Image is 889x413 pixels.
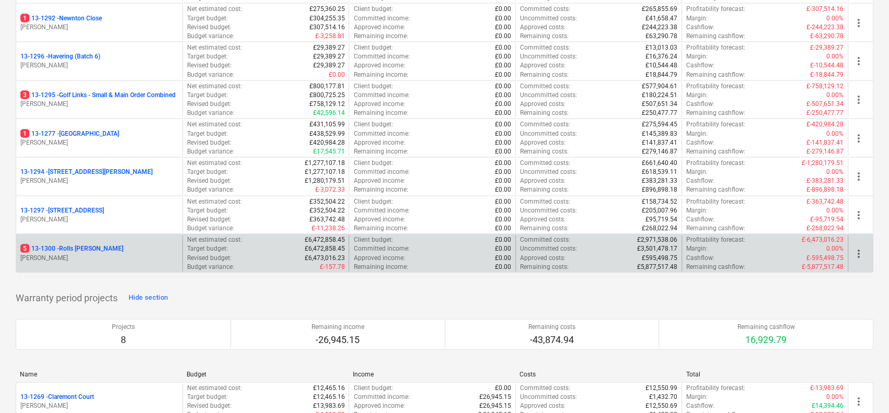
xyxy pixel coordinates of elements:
p: £95,719.54 [645,215,677,224]
p: Budget variance : [187,185,234,194]
p: [PERSON_NAME] [20,23,178,32]
button: Hide section [126,290,170,306]
span: 3 [20,91,29,99]
p: Margin : [686,206,708,215]
p: £304,255.35 [309,14,344,23]
p: £26,945.15 [479,393,511,402]
p: Target budget : [187,14,228,23]
p: Remaining cashflow : [686,147,745,156]
p: Remaining costs : [520,70,569,79]
p: Profitability forecast : [686,120,745,129]
p: £0.00 [495,147,511,156]
p: £3,501,478.17 [637,244,677,253]
p: Profitability forecast : [686,159,745,168]
p: Margin : [686,393,708,402]
p: £618,539.11 [642,168,677,176]
span: more_vert [852,55,865,67]
p: Target budget : [187,244,228,253]
p: £-63,290.78 [810,32,844,41]
p: Revised budget : [187,100,232,109]
p: Cashflow : [686,61,714,70]
span: more_vert [852,247,865,260]
p: £661,640.40 [642,159,677,168]
p: Remaining costs [528,323,575,332]
p: £-3,072.33 [315,185,344,194]
p: £1,277,107.18 [304,168,344,176]
iframe: Chat Widget [837,363,889,413]
p: Committed costs : [520,197,570,206]
p: £0.00 [495,176,511,185]
p: Net estimated cost : [187,43,242,52]
p: £352,504.22 [309,206,344,215]
p: Net estimated cost : [187,82,242,91]
p: £-896,898.18 [806,185,844,194]
p: £800,725.25 [309,91,344,100]
p: Remaining cashflow : [686,109,745,117]
div: 513-1300 -Rolls [PERSON_NAME][PERSON_NAME] [20,244,178,262]
p: Uncommitted costs : [520,91,577,100]
div: 13-1269 -Claremont Court[PERSON_NAME] [20,393,178,410]
p: Revised budget : [187,254,232,263]
p: £352,504.22 [309,197,344,206]
p: £-279,146.87 [806,147,844,156]
p: £0.00 [495,23,511,32]
div: Costs [519,371,678,378]
p: Remaining income : [353,185,408,194]
span: more_vert [852,17,865,29]
p: Revised budget : [187,215,232,224]
p: £6,473,016.23 [304,254,344,263]
p: £141,837.41 [642,138,677,147]
p: Cashflow : [686,23,714,32]
p: £0.00 [495,32,511,41]
p: Margin : [686,129,708,138]
p: Target budget : [187,206,228,215]
p: £0.00 [495,91,511,100]
p: Budget variance : [187,109,234,117]
p: Uncommitted costs : [520,129,577,138]
p: £268,022.94 [642,224,677,233]
p: Approved income : [353,138,405,147]
p: 0.00% [826,168,844,176]
span: 5 [20,244,29,253]
p: £0.00 [495,138,511,147]
p: £265,855.69 [642,5,677,14]
p: Profitability forecast : [686,197,745,206]
p: £-268,022.94 [806,224,844,233]
p: [PERSON_NAME] [20,254,178,263]
p: £383,281.33 [642,176,677,185]
p: Revised budget : [187,138,232,147]
p: Committed costs : [520,120,570,129]
p: £12,465.16 [313,384,344,393]
p: Committed costs : [520,384,570,393]
p: Committed income : [353,14,409,23]
p: Remaining income : [353,32,408,41]
p: £0.00 [495,263,511,272]
p: Committed costs : [520,43,570,52]
p: Net estimated cost : [187,120,242,129]
p: £18,844.79 [645,70,677,79]
p: Cashflow : [686,100,714,109]
p: 0.00% [826,52,844,61]
p: Cashflow : [686,402,714,410]
p: £41,658.47 [645,14,677,23]
p: £-595,498.75 [806,254,844,263]
p: £-758,129.12 [806,82,844,91]
p: Remaining costs : [520,147,569,156]
span: 1 [20,129,29,138]
p: Profitability forecast : [686,235,745,244]
p: 0.00% [826,393,844,402]
p: £26,945.15 [479,402,511,410]
div: 113-1277 -[GEOGRAPHIC_DATA][PERSON_NAME] [20,129,178,147]
div: Hide section [129,292,168,304]
p: 0.00% [826,244,844,253]
p: Remaining income : [353,147,408,156]
p: Approved costs : [520,402,565,410]
p: £-18,844.79 [810,70,844,79]
p: Cashflow : [686,215,714,224]
p: £1,280,179.51 [304,176,344,185]
p: £13,013.03 [645,43,677,52]
p: Revised budget : [187,176,232,185]
p: [PERSON_NAME] [20,215,178,224]
p: £29,389.27 [313,61,344,70]
p: £63,290.78 [645,32,677,41]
